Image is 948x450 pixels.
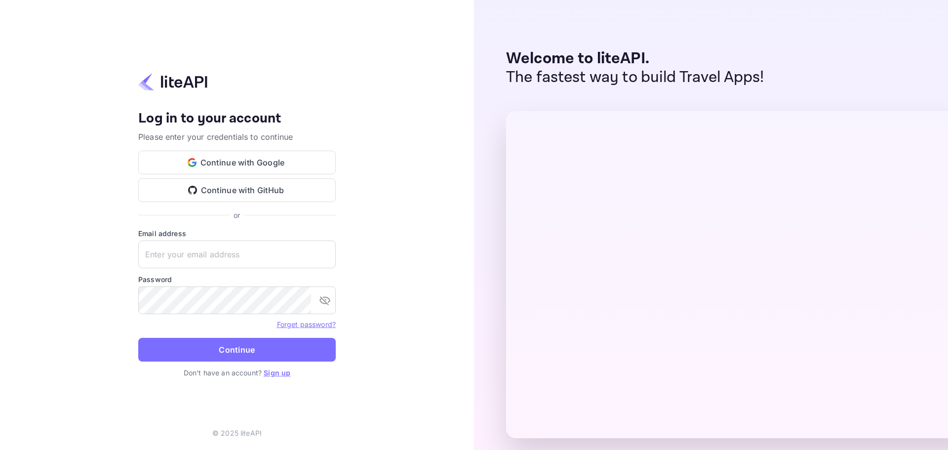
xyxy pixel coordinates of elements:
img: liteapi [138,72,207,91]
p: Don't have an account? [138,368,336,378]
button: toggle password visibility [315,290,335,310]
label: Email address [138,228,336,239]
p: or [234,210,240,220]
input: Enter your email address [138,241,336,268]
h4: Log in to your account [138,110,336,127]
label: Password [138,274,336,285]
p: © 2025 liteAPI [212,428,262,438]
a: Sign up [264,368,290,377]
p: The fastest way to build Travel Apps! [506,68,764,87]
p: Please enter your credentials to continue [138,131,336,143]
button: Continue [138,338,336,362]
p: Welcome to liteAPI. [506,49,764,68]
button: Continue with GitHub [138,178,336,202]
a: Forget password? [277,320,336,328]
button: Continue with Google [138,151,336,174]
a: Forget password? [277,319,336,329]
